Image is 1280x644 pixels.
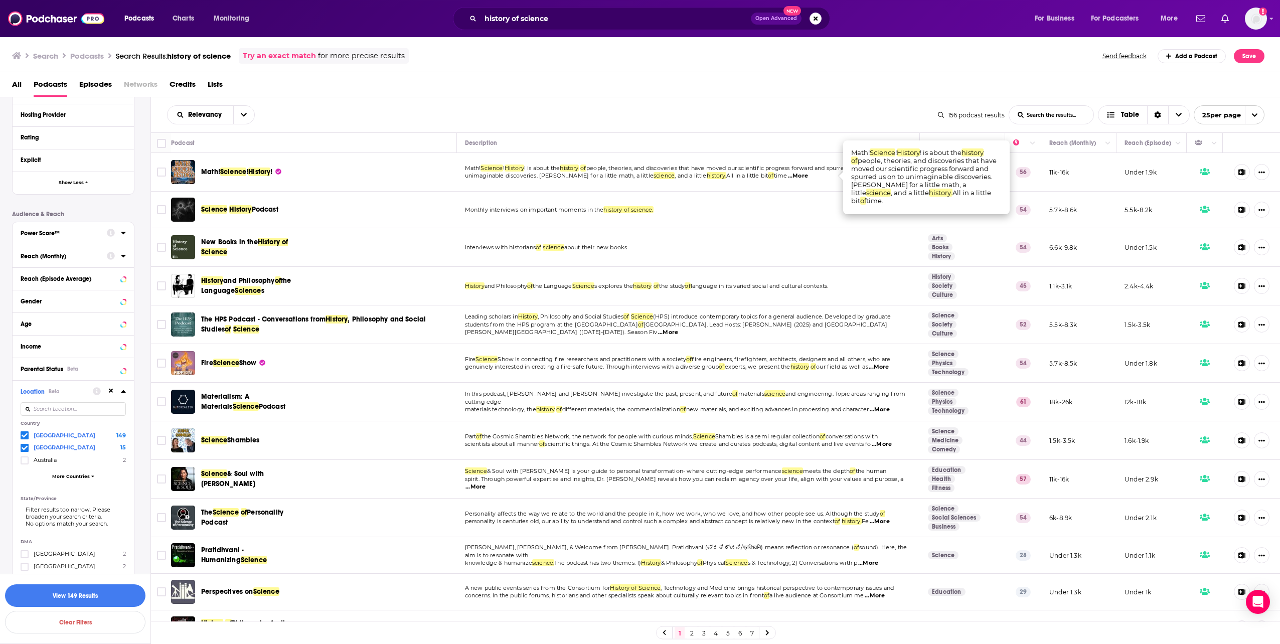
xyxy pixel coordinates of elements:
button: Age [21,317,126,330]
span: Science [241,556,267,564]
div: Power Score™ [21,230,100,237]
span: students from the HPS program at the [GEOGRAPHIC_DATA] [465,321,638,328]
span: The HPS Podcast - Conversations from [201,315,326,324]
a: Education [928,588,966,596]
a: History and Philosophy of the Language Sciences [171,274,195,298]
span: Science [481,165,503,172]
span: history. [707,172,726,179]
a: Arts [928,234,947,242]
button: Column Actions [1027,137,1039,149]
span: Science [213,359,239,367]
span: Show [239,359,257,367]
a: Lists [208,76,223,97]
span: of [860,197,866,205]
a: Physics [928,398,956,406]
img: Perspectives on Science [171,580,195,604]
span: Toggle select row [157,243,166,252]
button: Show More Button [1254,278,1269,294]
a: Books [928,243,952,251]
a: Science & Soul with Dr Kristen Holmes [171,467,195,491]
a: Charts [166,11,200,27]
div: Gender [21,298,117,305]
a: Physics [928,359,956,367]
button: View 149 Results [5,584,145,607]
span: of [768,172,773,179]
div: Rating [21,134,119,141]
a: 2 [687,627,697,639]
span: Science [235,286,261,295]
span: History [897,148,920,156]
button: Send feedback [1099,52,1150,60]
div: Has Guests [1195,137,1209,149]
div: Beta [49,388,60,395]
a: Technology [928,407,969,415]
span: , Philosophy and Social Studies [538,313,623,320]
span: , and a little [675,172,706,179]
div: Age [21,320,117,328]
button: Show More Button [1254,394,1269,410]
div: Income [21,343,117,350]
a: Show notifications dropdown [1217,10,1233,27]
div: Reach (Episode Average) [21,275,117,282]
div: Open Intercom Messenger [1246,590,1270,614]
a: Health [928,475,955,483]
h3: Podcasts [70,51,104,61]
button: More Countries [21,473,126,479]
button: Show More Button [1254,510,1269,526]
button: Clear Filters [5,611,145,633]
span: Science [631,313,653,320]
a: Education [928,466,966,474]
span: of [623,313,629,320]
span: More [1161,12,1178,26]
span: time [774,172,787,179]
button: open menu [1084,11,1154,27]
span: of [580,165,586,172]
a: Society [928,320,956,329]
a: ScienceShambles [201,435,260,445]
button: Show Less [13,172,134,194]
span: Episodes [79,76,112,97]
a: Perspectives onScience [201,587,279,597]
span: of [225,619,231,627]
img: Math! Science! History! [171,160,195,184]
a: Medicine [928,436,963,444]
button: Save [1234,49,1264,63]
span: Math! [465,165,481,172]
span: of [536,244,541,251]
input: Search Location... [21,402,126,416]
span: Science [233,325,259,334]
span: Science [572,282,594,289]
img: New Books in the History of Science [171,235,195,259]
span: Location [21,388,45,395]
h2: Choose List sort [167,105,255,124]
a: FireScienceShow [201,358,265,368]
button: Show More Button [1254,164,1269,180]
img: Pratidhvani - Humanizing Science [171,543,195,567]
a: 3 [699,627,709,639]
a: 7 [747,627,757,639]
a: 1 [675,627,685,639]
span: (HPS) introduce contemporary topics for a general audience. Developed by graduate [653,313,891,320]
a: New Books in theHistory of Science [201,237,310,257]
button: Show More Button [1254,355,1269,371]
div: Hosting Provider [21,111,119,118]
div: Search Results: [116,51,231,61]
span: ! [270,168,272,176]
span: Parental Status [21,366,63,373]
button: Show More Button [1254,432,1269,448]
a: Business [928,523,959,531]
span: History [229,205,251,214]
span: For Business [1035,12,1074,26]
p: 5.7k-8.6k [1049,206,1077,214]
button: open menu [117,11,167,27]
p: 54 [1016,242,1031,252]
span: Podcast [259,402,285,411]
a: 5 [723,627,733,639]
input: Search podcasts, credits, & more... [481,11,751,27]
a: History [928,252,955,260]
span: Toggle select row [157,168,166,177]
span: Philosophy Audio Archive [201,619,289,637]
